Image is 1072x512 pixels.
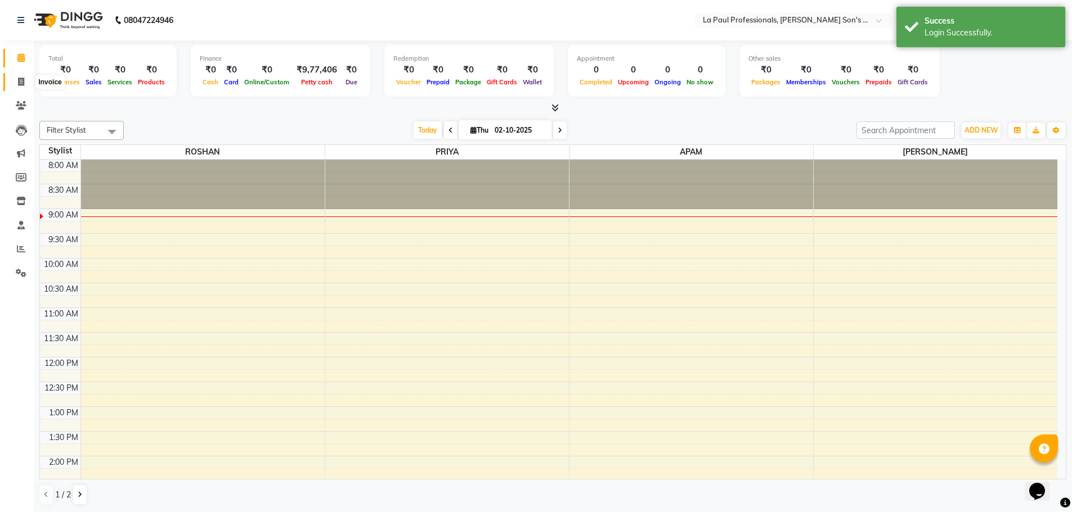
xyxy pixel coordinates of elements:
span: [PERSON_NAME] [814,145,1058,159]
div: ₹0 [895,64,931,76]
span: No show [684,78,716,86]
span: Completed [577,78,615,86]
span: Online/Custom [241,78,292,86]
span: Memberships [783,78,829,86]
span: ROSHAN [81,145,325,159]
span: Ongoing [652,78,684,86]
div: ₹9,77,406 [292,64,342,76]
span: Filter Stylist [47,125,86,134]
span: Gift Cards [484,78,520,86]
button: ADD NEW [962,123,1001,138]
div: Redemption [393,54,545,64]
div: 12:00 PM [42,357,80,369]
span: Products [135,78,168,86]
div: Appointment [577,54,716,64]
span: Card [221,78,241,86]
span: Vouchers [829,78,863,86]
div: Stylist [40,145,80,157]
div: ₹0 [200,64,221,76]
div: ₹0 [135,64,168,76]
div: ₹0 [829,64,863,76]
div: Login Successfully. [925,27,1057,39]
img: logo [29,4,106,36]
span: Upcoming [615,78,652,86]
div: 12:30 PM [42,382,80,394]
div: Success [925,15,1057,27]
span: Package [452,78,484,86]
span: Thu [468,126,491,134]
input: Search Appointment [856,121,955,139]
div: 10:30 AM [42,283,80,295]
span: Services [105,78,135,86]
div: 10:00 AM [42,259,80,270]
b: 08047224946 [124,4,173,36]
span: Packages [748,78,783,86]
div: 1:00 PM [47,407,80,419]
div: ₹0 [342,64,361,76]
span: PRIYA [325,145,569,159]
div: 9:00 AM [46,209,80,221]
span: Sales [83,78,105,86]
div: ₹0 [83,64,105,76]
div: 0 [577,64,615,76]
span: Wallet [520,78,545,86]
iframe: chat widget [1025,467,1061,501]
div: 0 [615,64,652,76]
div: Total [48,54,168,64]
div: ₹0 [863,64,895,76]
div: ₹0 [748,64,783,76]
span: Gift Cards [895,78,931,86]
div: ₹0 [520,64,545,76]
div: 9:30 AM [46,234,80,246]
div: 1:30 PM [47,432,80,443]
span: Petty cash [298,78,335,86]
div: ₹0 [783,64,829,76]
div: 11:30 AM [42,333,80,345]
span: APAM [569,145,813,159]
div: 0 [684,64,716,76]
span: Prepaid [424,78,452,86]
span: Prepaids [863,78,895,86]
div: ₹0 [393,64,424,76]
div: ₹0 [424,64,452,76]
div: 2:00 PM [47,456,80,468]
span: Cash [200,78,221,86]
div: ₹0 [221,64,241,76]
div: 8:30 AM [46,184,80,196]
span: 1 / 2 [55,489,71,501]
div: ₹0 [241,64,292,76]
input: 2025-10-02 [491,122,548,139]
div: Invoice [35,75,64,89]
div: ₹0 [484,64,520,76]
div: Finance [200,54,361,64]
span: Voucher [393,78,424,86]
div: 11:00 AM [42,308,80,320]
div: 0 [652,64,684,76]
div: ₹0 [105,64,135,76]
span: Due [343,78,360,86]
span: ADD NEW [965,126,998,134]
div: Other sales [748,54,931,64]
div: ₹0 [48,64,83,76]
div: ₹0 [452,64,484,76]
div: 8:00 AM [46,160,80,171]
span: Today [414,121,442,139]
